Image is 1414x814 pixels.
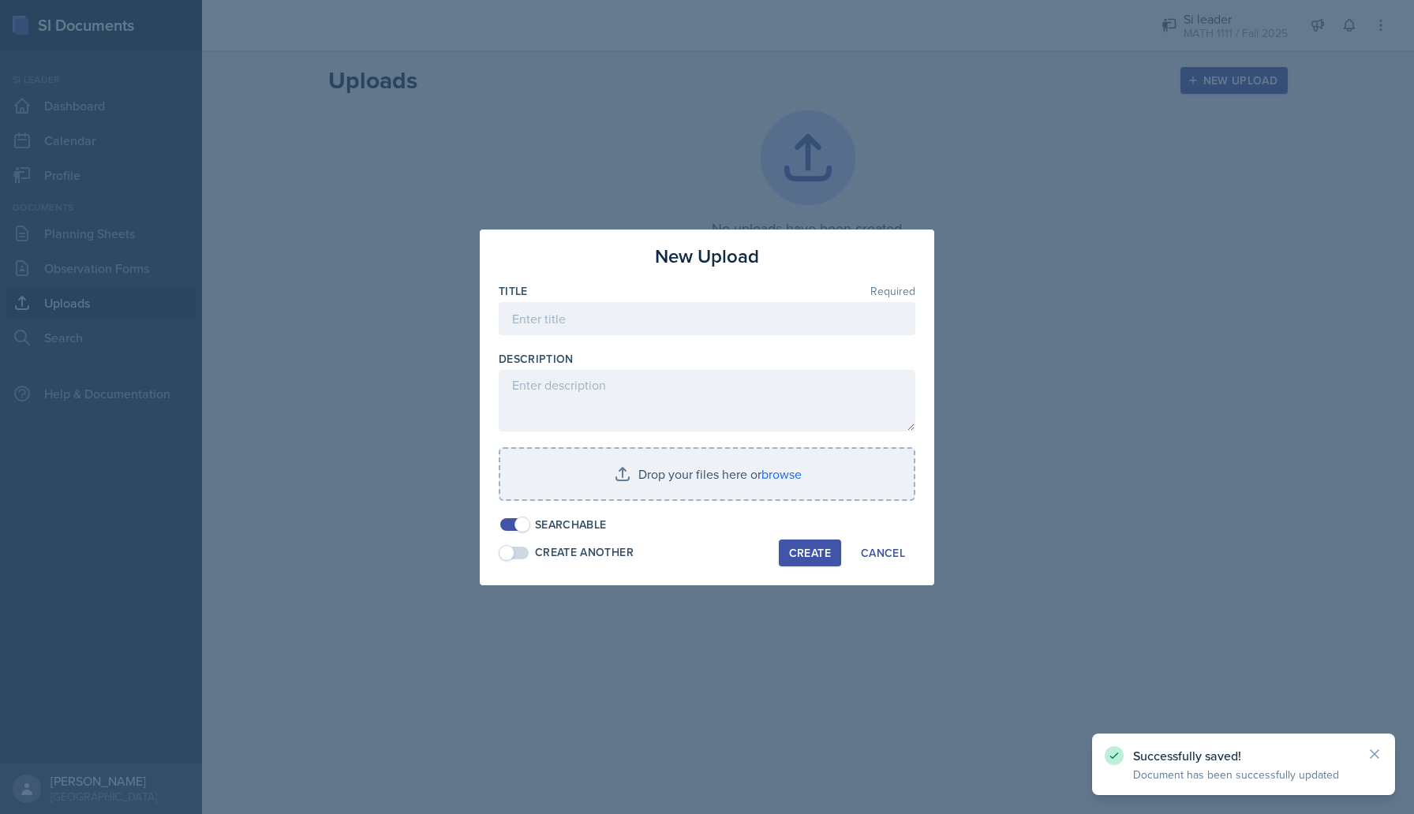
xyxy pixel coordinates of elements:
[499,302,915,335] input: Enter title
[499,283,528,299] label: Title
[779,540,841,566] button: Create
[1133,767,1354,782] p: Document has been successfully updated
[870,286,915,297] span: Required
[789,547,831,559] div: Create
[499,351,574,367] label: Description
[535,544,634,561] div: Create Another
[861,547,905,559] div: Cancel
[535,517,607,533] div: Searchable
[1133,748,1354,764] p: Successfully saved!
[851,540,915,566] button: Cancel
[655,242,759,271] h3: New Upload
